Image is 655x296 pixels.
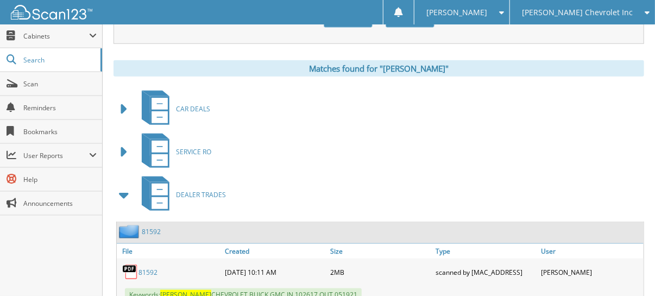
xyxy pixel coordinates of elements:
a: File [117,244,222,259]
a: Size [327,244,433,259]
a: CAR DEALS [135,87,210,130]
span: Reminders [23,103,97,112]
div: Matches found for "[PERSON_NAME]" [114,60,644,77]
span: Help [23,175,97,184]
div: 2MB [327,261,433,283]
a: Created [222,244,327,259]
a: 81592 [142,227,161,236]
a: User [538,244,644,259]
span: CAR DEALS [176,104,210,114]
div: [DATE] 10:11 AM [222,261,327,283]
div: scanned by [MAC_ADDRESS] [433,261,538,283]
img: scan123-logo-white.svg [11,5,92,20]
img: PDF.png [122,264,138,280]
span: [PERSON_NAME] [426,9,487,16]
span: User Reports [23,151,89,160]
span: Announcements [23,199,97,208]
a: Type [433,244,538,259]
span: SERVICE RO [176,147,211,156]
img: folder2.png [119,225,142,238]
span: Bookmarks [23,127,97,136]
span: DEALER TRADES [176,190,226,199]
span: [PERSON_NAME] Chevrolet Inc [522,9,633,16]
span: Scan [23,79,97,89]
a: 81592 [138,268,158,277]
a: SERVICE RO [135,130,211,173]
span: Cabinets [23,32,89,41]
div: [PERSON_NAME] [538,261,644,283]
a: DEALER TRADES [135,173,226,216]
iframe: Chat Widget [601,244,655,296]
span: Search [23,55,95,65]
